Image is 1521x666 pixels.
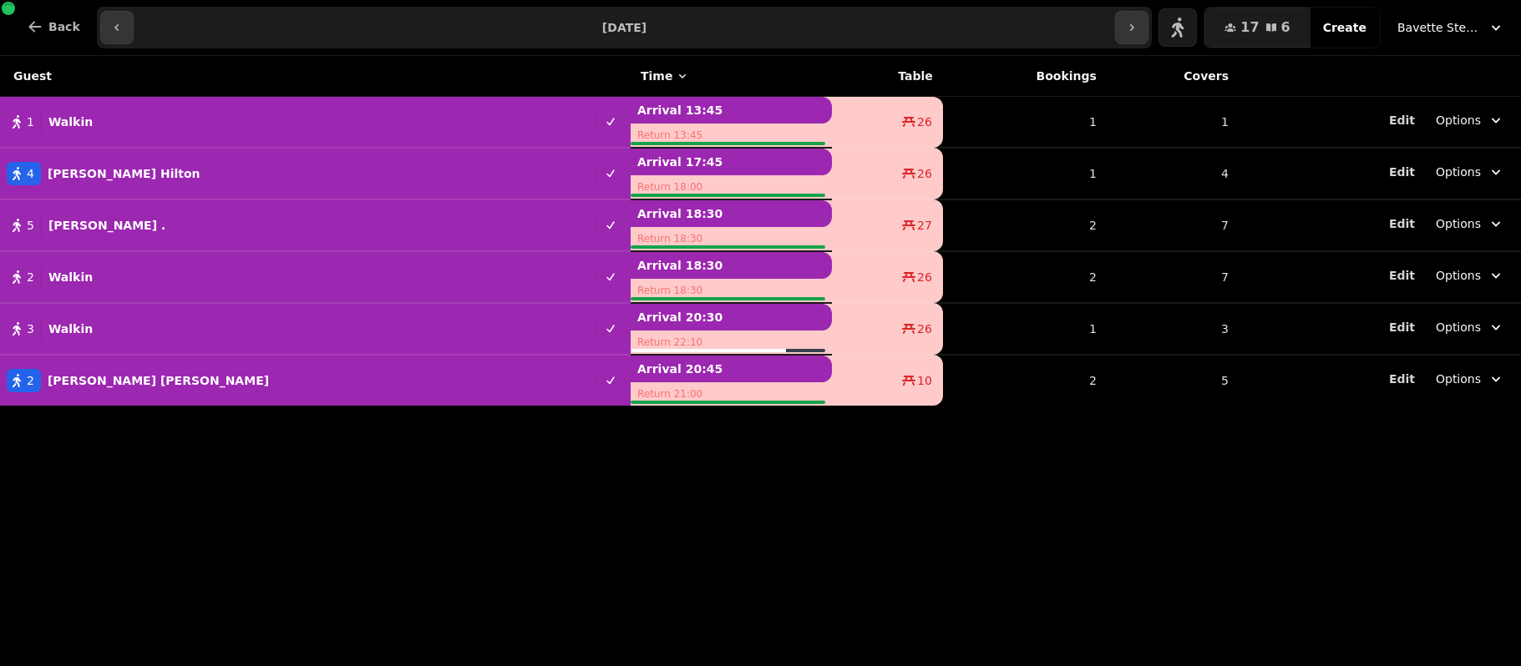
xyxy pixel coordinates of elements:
p: Return 22:10 [631,330,832,354]
span: Options [1436,267,1481,284]
p: Return 18:30 [631,279,832,302]
td: 7 [1107,251,1239,303]
td: 1 [943,148,1107,199]
td: 1 [943,97,1107,149]
button: Options [1426,364,1514,394]
p: Walkin [48,320,93,337]
p: Return 18:00 [631,175,832,199]
span: Edit [1389,166,1415,178]
span: 2 [27,269,34,285]
td: 5 [1107,355,1239,406]
span: 5 [27,217,34,234]
button: Edit [1389,112,1415,129]
span: 4 [27,165,34,182]
p: Return 18:30 [631,227,832,250]
p: Arrival 13:45 [631,97,832,124]
button: Back [13,7,94,47]
td: 2 [943,199,1107,251]
span: 17 [1240,21,1259,34]
button: Time [641,68,689,84]
span: 26 [917,114,932,130]
span: 27 [917,217,932,234]
button: Options [1426,260,1514,290]
button: 176 [1204,8,1310,48]
span: Edit [1389,218,1415,230]
span: Options [1436,371,1481,387]
p: [PERSON_NAME] [PERSON_NAME] [48,372,269,389]
p: Return 13:45 [631,124,832,147]
th: Table [832,56,943,97]
button: Options [1426,312,1514,342]
p: Walkin [48,114,93,130]
span: Edit [1389,270,1415,281]
span: Edit [1389,321,1415,333]
td: 1 [1107,97,1239,149]
td: 1 [943,303,1107,355]
span: Back [48,21,80,33]
button: Options [1426,105,1514,135]
td: 7 [1107,199,1239,251]
span: Edit [1389,373,1415,385]
p: Arrival 18:30 [631,200,832,227]
button: Bavette Steakhouse - [PERSON_NAME] [1387,13,1514,43]
p: Arrival 17:45 [631,149,832,175]
button: Edit [1389,371,1415,387]
span: Create [1323,22,1366,33]
td: 2 [943,355,1107,406]
span: 2 [27,372,34,389]
td: 2 [943,251,1107,303]
th: Bookings [943,56,1107,97]
span: Options [1436,215,1481,232]
p: [PERSON_NAME] . [48,217,165,234]
button: Edit [1389,215,1415,232]
p: Arrival 18:30 [631,252,832,279]
span: 26 [917,269,932,285]
span: Bavette Steakhouse - [PERSON_NAME] [1397,19,1481,36]
button: Create [1310,8,1380,48]
p: Arrival 20:45 [631,356,832,382]
td: 3 [1107,303,1239,355]
p: Return 21:00 [631,382,832,406]
button: Edit [1389,319,1415,336]
span: 26 [917,320,932,337]
span: Options [1436,112,1481,129]
th: Covers [1107,56,1239,97]
span: Options [1436,319,1481,336]
td: 4 [1107,148,1239,199]
span: Options [1436,164,1481,180]
span: 10 [917,372,932,389]
span: Edit [1389,114,1415,126]
p: [PERSON_NAME] Hilton [48,165,200,182]
button: Options [1426,157,1514,187]
span: 26 [917,165,932,182]
button: Edit [1389,267,1415,284]
span: 1 [27,114,34,130]
span: 6 [1281,21,1290,34]
p: Walkin [48,269,93,285]
p: Arrival 20:30 [631,304,832,330]
button: Edit [1389,164,1415,180]
button: Options [1426,209,1514,239]
span: Time [641,68,672,84]
span: 3 [27,320,34,337]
